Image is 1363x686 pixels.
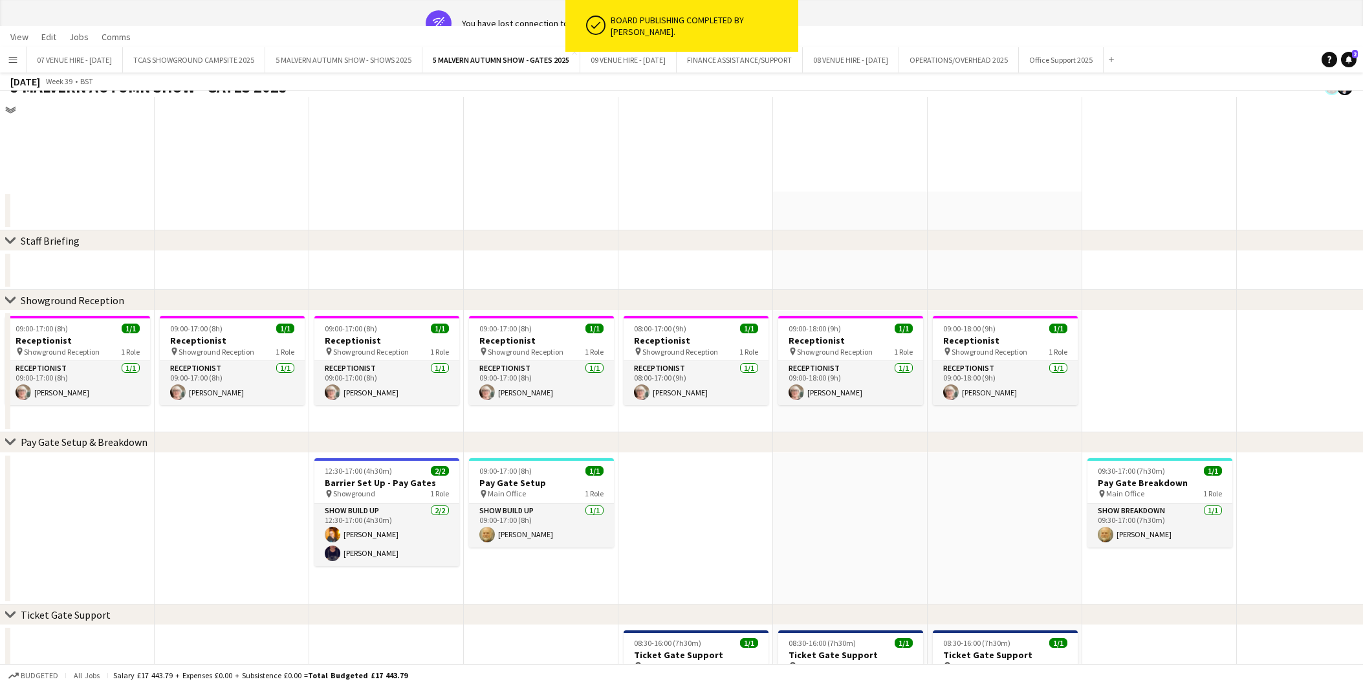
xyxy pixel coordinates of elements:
[899,47,1019,72] button: OPERATIONS/OVERHEAD 2025
[21,608,111,621] div: Ticket Gate Support
[739,347,758,357] span: 1 Role
[113,670,408,680] div: Salary £17 443.79 + Expenses £0.00 + Subsistence £0.00 =
[789,638,856,648] span: 08:30-16:00 (7h30m)
[488,489,526,498] span: Main Office
[634,638,701,648] span: 08:30-16:00 (7h30m)
[1049,347,1067,357] span: 1 Role
[1087,477,1232,489] h3: Pay Gate Breakdown
[10,75,40,88] div: [DATE]
[479,466,532,476] span: 09:00-17:00 (8h)
[778,361,923,405] app-card-role: Receptionist1/109:00-18:00 (9h)[PERSON_NAME]
[634,324,686,333] span: 08:00-17:00 (9h)
[895,324,913,333] span: 1/1
[43,76,75,86] span: Week 39
[10,31,28,43] span: View
[24,347,100,357] span: Showground Reception
[5,316,150,405] app-job-card: 09:00-17:00 (8h)1/1Receptionist Showground Reception1 RoleReceptionist1/109:00-17:00 (8h)[PERSON_...
[624,316,769,405] app-job-card: 08:00-17:00 (9h)1/1Receptionist Showground Reception1 RoleReceptionist1/108:00-17:00 (9h)[PERSON_...
[5,335,150,346] h3: Receptionist
[1019,47,1104,72] button: Office Support 2025
[894,661,913,671] span: 1 Role
[27,47,123,72] button: 07 VENUE HIRE - [DATE]
[624,335,769,346] h3: Receptionist
[1049,324,1067,333] span: 1/1
[96,28,136,45] a: Comms
[1352,50,1358,58] span: 2
[121,347,140,357] span: 1 Role
[179,347,254,357] span: Showground Reception
[160,335,305,346] h3: Receptionist
[325,466,392,476] span: 12:30-17:00 (4h30m)
[943,324,996,333] span: 09:00-18:00 (9h)
[1087,503,1232,548] app-card-role: Show Breakdown1/109:30-17:00 (7h30m)[PERSON_NAME]
[469,335,614,346] h3: Receptionist
[585,347,604,357] span: 1 Role
[469,503,614,548] app-card-role: Show Build Up1/109:00-17:00 (8h)[PERSON_NAME]
[314,503,459,566] app-card-role: Show Build Up2/212:30-17:00 (4h30m)[PERSON_NAME][PERSON_NAME]
[933,361,1078,405] app-card-role: Receptionist1/109:00-18:00 (9h)[PERSON_NAME]
[325,324,377,333] span: 09:00-17:00 (8h)
[1049,661,1067,671] span: 1 Role
[624,649,769,661] h3: Ticket Gate Support
[102,31,131,43] span: Comms
[314,361,459,405] app-card-role: Receptionist1/109:00-17:00 (8h)[PERSON_NAME]
[803,47,899,72] button: 08 VENUE HIRE - [DATE]
[160,316,305,405] app-job-card: 09:00-17:00 (8h)1/1Receptionist Showground Reception1 RoleReceptionist1/109:00-17:00 (8h)[PERSON_...
[611,14,793,38] div: Board publishing completed by [PERSON_NAME].
[276,347,294,357] span: 1 Role
[469,477,614,489] h3: Pay Gate Setup
[778,649,923,661] h3: Ticket Gate Support
[265,47,422,72] button: 5 MALVERN AUTUMN SHOW - SHOWS 2025
[64,28,94,45] a: Jobs
[333,347,409,357] span: Showground Reception
[21,294,124,307] div: Showground Reception
[1106,489,1144,498] span: Main Office
[314,458,459,566] app-job-card: 12:30-17:00 (4h30m)2/2Barrier Set Up - Pay Gates Showground1 RoleShow Build Up2/212:30-17:00 (4h3...
[6,669,60,683] button: Budgeted
[308,670,408,680] span: Total Budgeted £17 443.79
[1204,466,1222,476] span: 1/1
[469,361,614,405] app-card-role: Receptionist1/109:00-17:00 (8h)[PERSON_NAME]
[585,324,604,333] span: 1/1
[36,28,61,45] a: Edit
[276,324,294,333] span: 1/1
[16,324,68,333] span: 09:00-17:00 (8h)
[69,31,89,43] span: Jobs
[469,316,614,405] app-job-card: 09:00-17:00 (8h)1/1Receptionist Showground Reception1 RoleReceptionist1/109:00-17:00 (8h)[PERSON_...
[894,347,913,357] span: 1 Role
[642,661,684,671] span: Showground
[21,234,80,247] div: Staff Briefing
[430,347,449,357] span: 1 Role
[431,466,449,476] span: 2/2
[797,347,873,357] span: Showground Reception
[797,661,839,671] span: Showground
[123,47,265,72] button: TCAS SHOWGROUND CAMPSITE 2025
[933,335,1078,346] h3: Receptionist
[933,649,1078,661] h3: Ticket Gate Support
[80,76,93,86] div: BST
[122,324,140,333] span: 1/1
[333,489,375,498] span: Showground
[740,324,758,333] span: 1/1
[71,670,102,680] span: All jobs
[462,17,706,29] div: You have lost connection to the internet. The platform is offline.
[778,316,923,405] app-job-card: 09:00-18:00 (9h)1/1Receptionist Showground Reception1 RoleReceptionist1/109:00-18:00 (9h)[PERSON_...
[469,458,614,548] app-job-card: 09:00-17:00 (8h)1/1Pay Gate Setup Main Office1 RoleShow Build Up1/109:00-17:00 (8h)[PERSON_NAME]
[895,638,913,648] span: 1/1
[585,489,604,498] span: 1 Role
[170,324,223,333] span: 09:00-17:00 (8h)
[488,347,563,357] span: Showground Reception
[422,47,580,72] button: 5 MALVERN AUTUMN SHOW - GATES 2025
[21,671,58,680] span: Budgeted
[952,347,1027,357] span: Showground Reception
[739,661,758,671] span: 1 Role
[5,361,150,405] app-card-role: Receptionist1/109:00-17:00 (8h)[PERSON_NAME]
[1203,489,1222,498] span: 1 Role
[1087,458,1232,548] app-job-card: 09:30-17:00 (7h30m)1/1Pay Gate Breakdown Main Office1 RoleShow Breakdown1/109:30-17:00 (7h30m)[PE...
[677,47,803,72] button: FINANCE ASSISTANCE/SUPPORT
